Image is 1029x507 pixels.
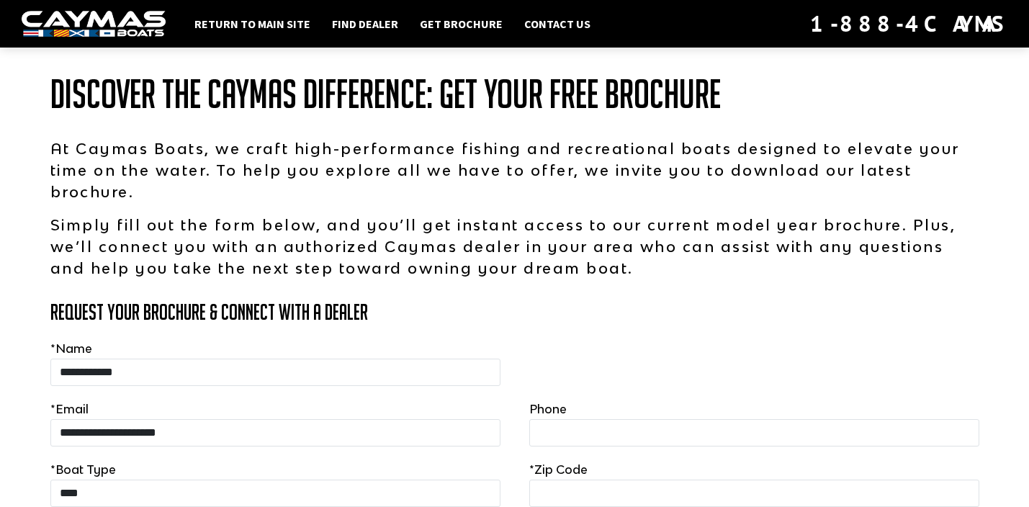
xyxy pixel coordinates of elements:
div: 1-888-4CAYMAS [810,8,1007,40]
h1: Discover the Caymas Difference: Get Your Free Brochure [50,73,979,116]
a: Get Brochure [413,14,510,33]
a: Return to main site [187,14,318,33]
label: Boat Type [50,461,116,478]
label: Name [50,340,92,357]
label: Zip Code [529,461,588,478]
img: white-logo-c9c8dbefe5ff5ceceb0f0178aa75bf4bb51f6bca0971e226c86eb53dfe498488.png [22,11,166,37]
a: Contact Us [517,14,598,33]
label: Email [50,400,89,418]
p: Simply fill out the form below, and you’ll get instant access to our current model year brochure.... [50,214,979,279]
p: At Caymas Boats, we craft high-performance fishing and recreational boats designed to elevate you... [50,138,979,202]
h3: Request Your Brochure & Connect with a Dealer [50,300,979,324]
a: Find Dealer [325,14,405,33]
label: Phone [529,400,567,418]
